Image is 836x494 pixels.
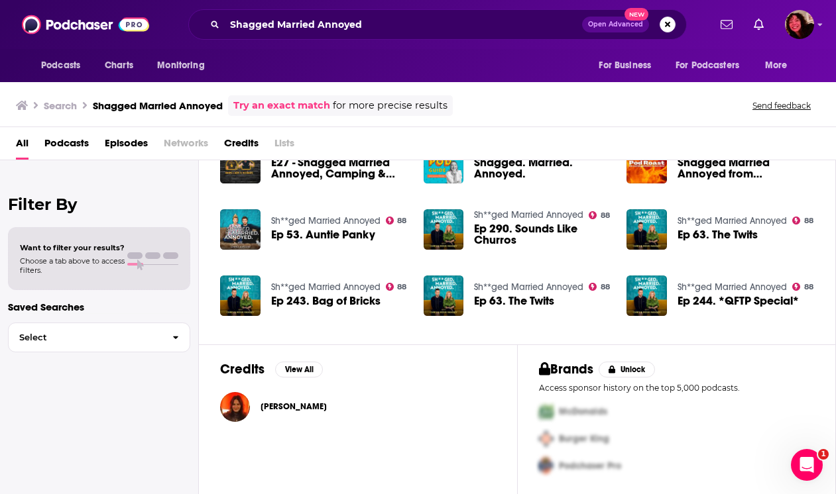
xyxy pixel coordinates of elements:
a: Episodes [105,132,148,160]
button: View All [275,362,323,377]
span: Choose a tab above to access filters. [20,256,125,275]
img: First Pro Logo [534,398,559,425]
img: Ep 243. Bag of Bricks [220,275,261,316]
img: Podchaser - Follow, Share and Rate Podcasts [22,12,149,37]
button: open menu [589,53,668,78]
span: For Podcasters [676,56,739,75]
img: Second Pro Logo [534,425,559,452]
img: Daisy Knight [220,392,250,422]
span: 88 [601,213,610,219]
span: for more precise results [333,98,448,113]
h2: Brands [539,361,594,377]
p: Saved Searches [8,301,190,313]
a: Sh**ged Married Annoyed [678,281,787,293]
a: Ep 63. The Twits [678,229,758,240]
a: 88 [386,217,407,224]
a: 88 [589,211,610,219]
span: 88 [804,218,813,224]
span: 88 [804,284,813,290]
h2: Filter By [8,195,190,214]
a: Ep 290. Sounds Like Churros [474,223,611,246]
span: Podcasts [41,56,80,75]
span: Shagged Married Annoyed from [GEOGRAPHIC_DATA] for Acast / 5 Minutes On from BBC News/BBC Sounds [678,157,814,179]
h3: Search [44,99,77,112]
button: Daisy KnightDaisy Knight [220,385,496,428]
iframe: Intercom live chat [791,449,823,481]
img: Shagged. Married. Annoyed. [424,143,464,183]
a: Shagged Married Annoyed from Avalon for Acast / 5 Minutes On from BBC News/BBC Sounds [678,157,814,179]
img: E27 - Shagged Married Annoyed, Camping & Dirty Hotels [220,143,261,183]
a: Ep 243. Bag of Bricks [271,295,381,307]
span: More [765,56,788,75]
a: Ep 63. The Twits [474,295,554,307]
h3: Shagged Married Annoyed [93,99,223,112]
button: Send feedback [748,100,815,111]
a: Podcasts [44,132,89,160]
span: Charts [105,56,133,75]
button: Select [8,322,190,352]
a: Shagged Married Annoyed from Avalon for Acast / 5 Minutes On from BBC News/BBC Sounds [627,143,667,183]
span: [PERSON_NAME] [261,401,327,412]
img: Third Pro Logo [534,452,559,479]
div: Search podcasts, credits, & more... [188,9,687,40]
img: Ep 244. *QFTP Special* [627,275,667,316]
a: Ep 53. Auntie Panky [271,229,375,240]
a: Show notifications dropdown [748,13,769,36]
a: Ep 63. The Twits [424,275,464,316]
a: 88 [589,283,610,291]
span: Burger King [559,433,609,444]
a: Sh**ged Married Annoyed [474,281,583,293]
span: Want to filter your results? [20,243,125,252]
span: Monitoring [157,56,204,75]
img: Ep 290. Sounds Like Churros [424,209,464,250]
button: open menu [32,53,97,78]
img: Ep 53. Auntie Panky [220,209,261,250]
span: 88 [601,284,610,290]
input: Search podcasts, credits, & more... [225,14,582,35]
a: 88 [386,283,407,291]
a: Daisy Knight [261,401,327,412]
span: 88 [397,218,406,224]
span: For Business [599,56,651,75]
a: Shagged. Married. Annoyed. [474,157,611,179]
button: Unlock [599,362,655,377]
span: Lists [274,132,294,160]
a: 88 [792,283,813,291]
a: Ep 244. *QFTP Special* [678,295,799,307]
span: Networks [164,132,208,160]
span: Open Advanced [588,21,643,28]
span: McDonalds [559,406,607,417]
span: E27 - Shagged Married Annoyed, Camping & Dirty Hotels [271,157,408,179]
button: Open AdvancedNew [582,17,649,32]
a: 88 [792,217,813,224]
button: open menu [756,53,804,78]
a: Ep 63. The Twits [627,209,667,250]
a: Credits [224,132,259,160]
button: open menu [148,53,221,78]
span: Podchaser Pro [559,460,621,471]
a: Sh**ged Married Annoyed [271,281,381,293]
span: Select [9,333,162,342]
span: Logged in as Kathryn-Musilek [785,10,814,39]
span: 1 [818,449,829,460]
a: Sh**ged Married Annoyed [678,215,787,226]
a: CreditsView All [220,361,323,377]
span: 88 [397,284,406,290]
a: All [16,132,29,160]
p: Access sponsor history on the top 5,000 podcasts. [539,383,815,393]
a: Sh**ged Married Annoyed [474,209,583,221]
